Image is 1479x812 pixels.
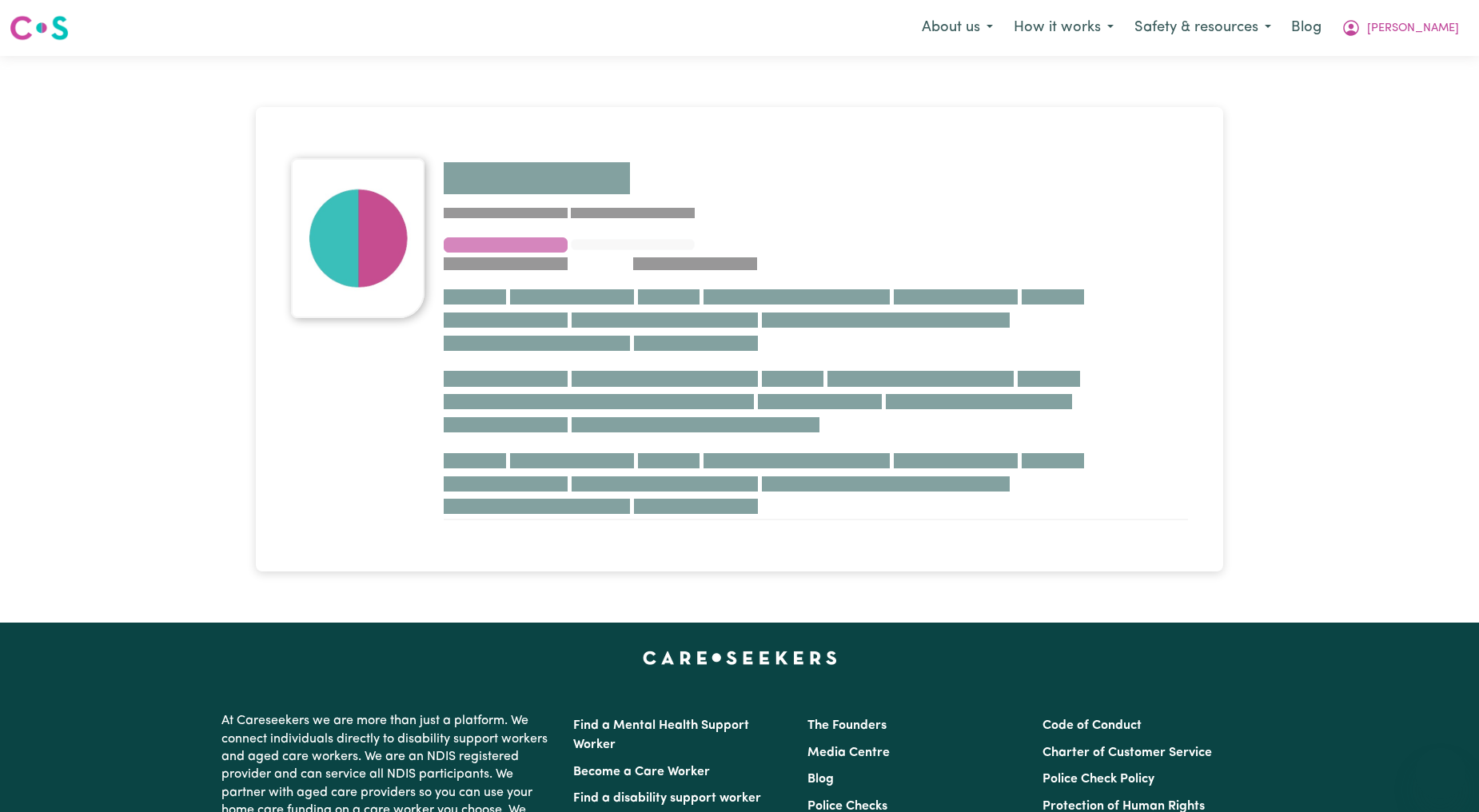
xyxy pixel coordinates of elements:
[1367,20,1459,38] span: [PERSON_NAME]
[573,719,749,751] a: Find a Mental Health Support Worker
[1124,11,1282,45] button: Safety & resources
[643,651,837,664] a: Careseekers home page
[10,14,69,42] img: Careseekers logo
[573,766,710,778] a: Become a Care Worker
[1415,748,1466,799] iframe: Button to launch messaging window
[10,10,69,46] a: Careseekers logo
[1003,11,1124,45] button: How it works
[1042,746,1212,759] a: Charter of Customer Service
[807,719,887,732] a: The Founders
[1331,11,1469,45] button: My Account
[1282,10,1331,46] a: Blog
[807,746,890,759] a: Media Centre
[911,11,1003,45] button: About us
[1042,773,1154,786] a: Police Check Policy
[1042,719,1142,732] a: Code of Conduct
[573,792,761,805] a: Find a disability support worker
[807,773,834,786] a: Blog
